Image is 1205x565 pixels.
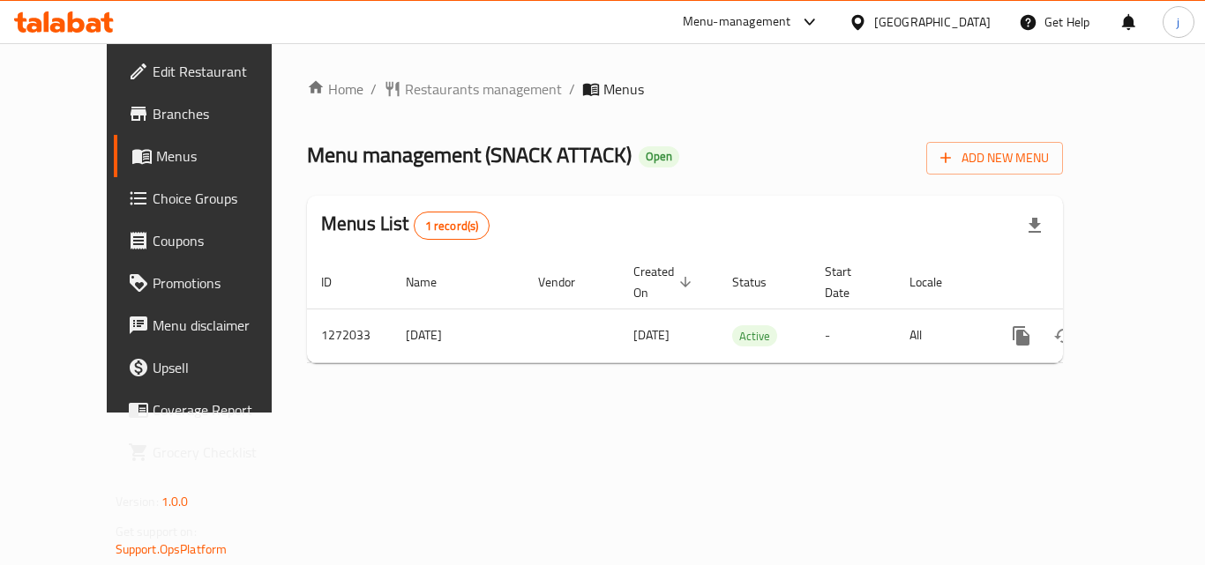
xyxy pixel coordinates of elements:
h2: Menus List [321,211,490,240]
span: Menu management ( SNACK ATTACK ) [307,135,632,175]
button: Add New Menu [926,142,1063,175]
th: Actions [986,256,1184,309]
td: All [895,309,986,362]
span: 1.0.0 [161,490,189,513]
nav: breadcrumb [307,78,1063,100]
a: Coverage Report [114,389,308,431]
span: Coupons [153,230,294,251]
button: Change Status [1043,315,1085,357]
a: Choice Groups [114,177,308,219]
a: Branches [114,93,308,135]
span: Open [639,149,679,164]
span: Start Date [825,261,874,303]
span: Coverage Report [153,399,294,420]
div: Menu-management [683,11,791,33]
span: Add New Menu [940,147,1049,169]
span: Upsell [153,357,294,378]
span: Choice Groups [153,188,294,209]
span: Created On [633,261,697,303]
a: Menu disclaimer [114,304,308,346]
td: 1272033 [307,309,392,362]
span: j [1177,12,1179,32]
span: Edit Restaurant [153,61,294,82]
span: 1 record(s) [415,218,490,234]
a: Coupons [114,219,308,262]
a: Menus [114,135,308,177]
span: Menu disclaimer [153,315,294,336]
div: Export file [1014,204,1056,247]
span: Restaurants management [405,78,562,100]
a: Promotions [114,262,308,304]
span: ID [321,271,355,293]
span: Branches [153,103,294,124]
li: / [370,78,377,100]
a: Upsell [114,346,308,389]
div: [GEOGRAPHIC_DATA] [874,12,991,32]
span: [DATE] [633,323,670,346]
span: Grocery Checklist [153,442,294,463]
table: enhanced table [307,256,1184,363]
button: more [1000,315,1043,357]
span: Get support on: [116,520,197,543]
span: Name [406,271,460,293]
td: - [811,309,895,362]
div: Open [639,146,679,167]
a: Edit Restaurant [114,50,308,93]
span: Status [732,271,790,293]
li: / [569,78,575,100]
span: Menus [603,78,644,100]
span: Promotions [153,272,294,294]
a: Support.OpsPlatform [116,538,228,561]
span: Menus [156,145,294,167]
a: Grocery Checklist [114,431,308,473]
span: Version: [116,490,159,513]
a: Home [307,78,363,100]
span: Locale [909,271,965,293]
span: Vendor [538,271,598,293]
a: Restaurants management [384,78,562,100]
td: [DATE] [392,309,524,362]
span: Active [732,326,777,346]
